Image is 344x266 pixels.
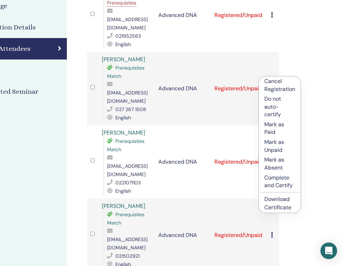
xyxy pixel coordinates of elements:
a: Download Certificate [264,195,291,211]
span: [EMAIL_ADDRESS][DOMAIN_NAME] [107,236,148,251]
span: Prerequisites Match [107,65,144,79]
span: [EMAIL_ADDRESS][DOMAIN_NAME] [107,163,148,177]
span: English [115,114,131,121]
span: 027 267 1508 [115,106,146,112]
td: Advanced DNA [155,52,211,125]
p: Do not auto-certify [264,95,295,118]
p: Mark as Absent [264,156,295,172]
span: English [115,41,131,47]
a: [PERSON_NAME] [102,129,145,136]
span: 021952563 [115,33,141,39]
span: Prerequisites Match [107,138,144,153]
a: [PERSON_NAME] [102,202,145,210]
p: Cancel Registration [264,77,295,93]
p: Mark as Paid [264,121,295,136]
p: Mark as Unpaid [264,138,295,154]
td: Advanced DNA [155,125,211,199]
span: [EMAIL_ADDRESS][DOMAIN_NAME] [107,90,148,104]
span: 021502921 [115,253,140,259]
span: 0221071103 [115,180,141,186]
a: [PERSON_NAME] [102,56,145,63]
div: Open Intercom Messenger [320,242,337,259]
span: [EMAIL_ADDRESS][DOMAIN_NAME] [107,16,148,31]
span: Prerequisites Match [107,211,144,226]
p: Complete and Certify [264,174,295,190]
span: English [115,188,131,194]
